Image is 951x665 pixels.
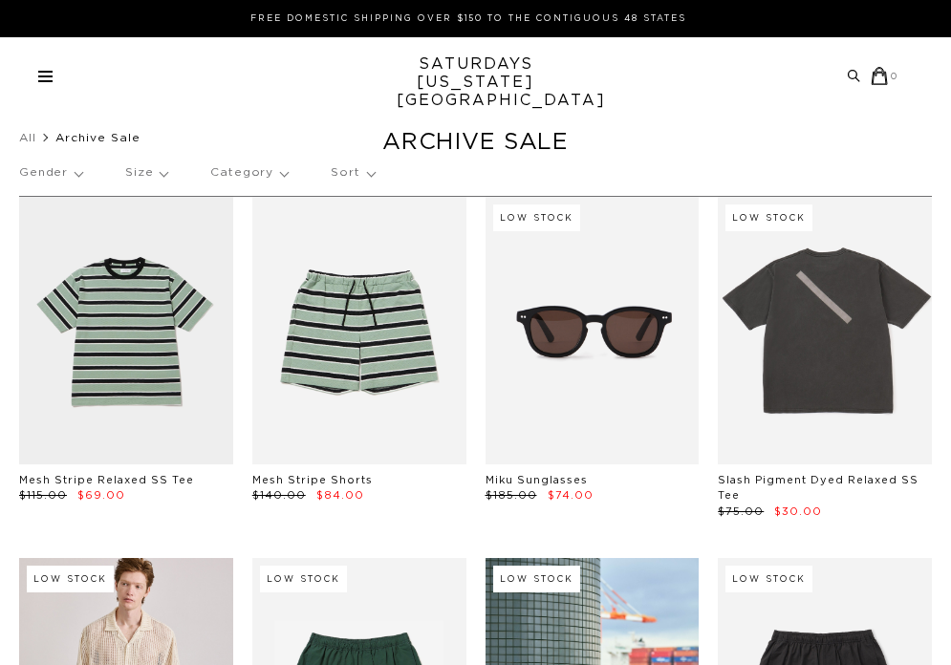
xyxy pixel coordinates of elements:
span: $30.00 [774,506,822,517]
span: $74.00 [548,490,594,501]
a: 0 [871,67,898,85]
div: Low Stock [725,566,812,592]
span: $69.00 [77,490,125,501]
span: $140.00 [252,490,306,501]
span: $115.00 [19,490,67,501]
a: Mesh Stripe Shorts [252,475,373,485]
span: Archive Sale [55,132,140,143]
a: Miku Sunglasses [486,475,588,485]
span: $185.00 [486,490,537,501]
span: $84.00 [316,490,364,501]
div: Low Stock [493,566,580,592]
div: Low Stock [493,204,580,231]
div: Low Stock [27,566,114,592]
a: SATURDAYS[US_STATE][GEOGRAPHIC_DATA] [397,55,554,110]
small: 0 [891,73,898,81]
div: Low Stock [260,566,347,592]
p: Gender [19,151,82,195]
p: Size [125,151,167,195]
span: $75.00 [718,506,764,517]
a: Mesh Stripe Relaxed SS Tee [19,475,194,485]
a: Slash Pigment Dyed Relaxed SS Tee [718,475,919,502]
p: FREE DOMESTIC SHIPPING OVER $150 TO THE CONTIGUOUS 48 STATES [46,11,891,26]
p: Category [210,151,288,195]
div: Low Stock [725,204,812,231]
p: Sort [331,151,374,195]
a: All [19,132,36,143]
